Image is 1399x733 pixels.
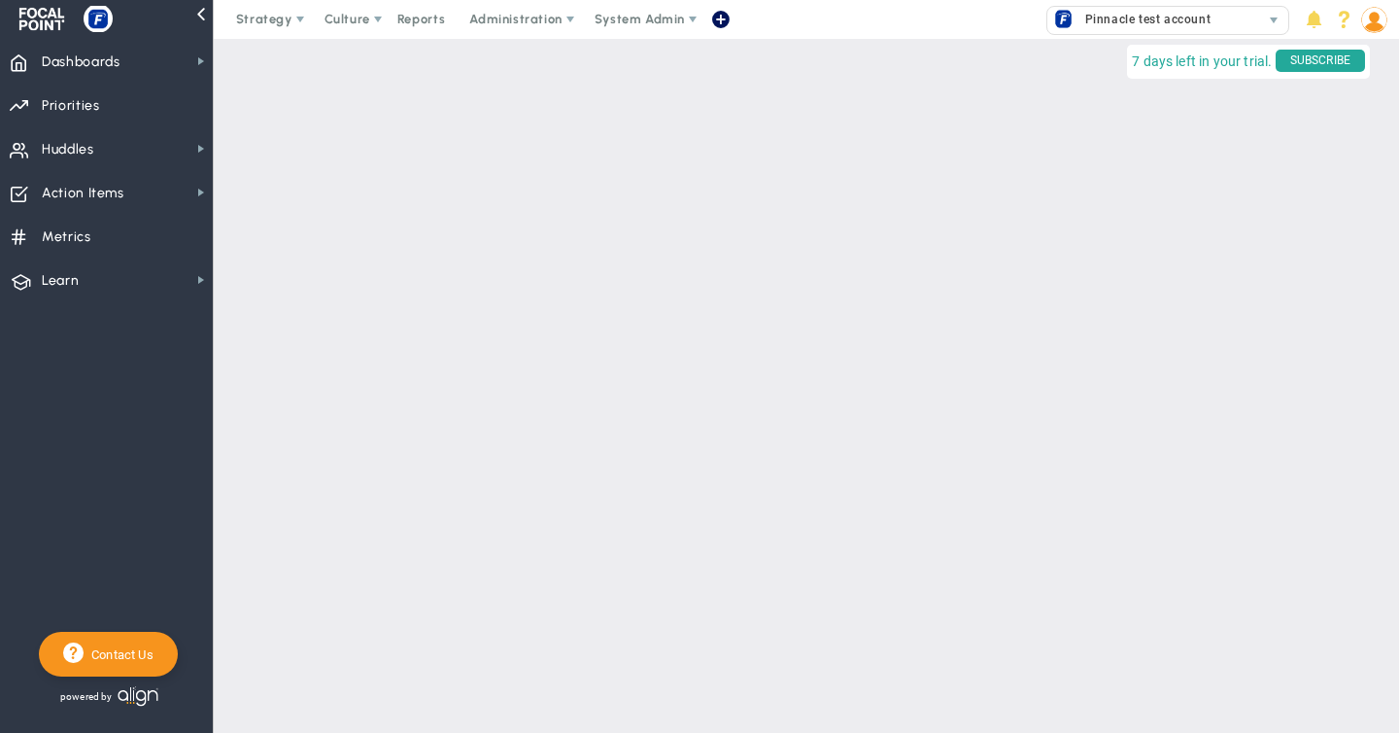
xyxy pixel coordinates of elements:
[1276,50,1365,72] span: SUBSCRIBE
[42,261,79,301] span: Learn
[1051,7,1075,31] img: 33468.Company.photo
[324,12,370,26] span: Culture
[236,12,292,26] span: Strategy
[84,647,154,662] span: Contact Us
[595,12,685,26] span: System Admin
[42,217,91,258] span: Metrics
[42,86,100,126] span: Priorities
[1260,7,1288,34] span: select
[469,12,562,26] span: Administration
[42,42,120,83] span: Dashboards
[1075,7,1211,32] span: Pinnacle test account
[42,129,94,170] span: Huddles
[42,173,124,214] span: Action Items
[1132,50,1272,74] span: 7 days left in your trial.
[1361,7,1387,33] img: 50249.Person.photo
[39,681,239,712] div: Powered by Align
